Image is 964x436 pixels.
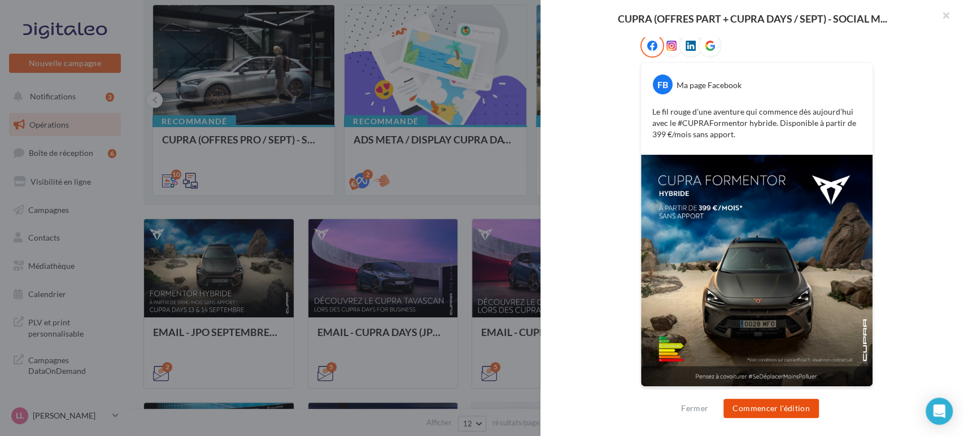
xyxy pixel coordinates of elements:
span: CUPRA (OFFRES PART + CUPRA DAYS / SEPT) - SOCIAL M... [618,14,887,24]
button: Commencer l'édition [723,399,819,418]
div: FB [653,75,673,94]
p: Le fil rouge d’une aventure qui commence dès aujourd’hui avec le #CUPRAFormentor hybride. Disponi... [652,106,861,140]
div: Open Intercom Messenger [926,398,953,425]
button: Fermer [677,402,713,415]
div: La prévisualisation est non-contractuelle [640,387,873,402]
div: Ma page Facebook [677,80,741,91]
